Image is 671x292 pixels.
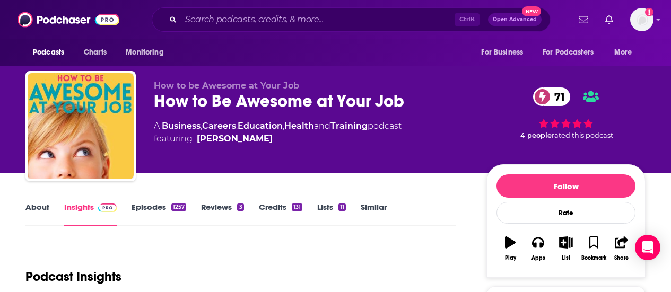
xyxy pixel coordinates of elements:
[614,45,632,60] span: More
[635,235,660,260] div: Open Intercom Messenger
[614,255,629,261] div: Share
[64,202,117,226] a: InsightsPodchaser Pro
[181,11,455,28] input: Search podcasts, credits, & more...
[238,121,283,131] a: Education
[202,121,236,131] a: Careers
[536,42,609,63] button: open menu
[171,203,186,211] div: 1257
[486,81,646,146] div: 71 4 peoplerated this podcast
[531,255,545,261] div: Apps
[98,203,117,212] img: Podchaser Pro
[132,202,186,226] a: Episodes1257
[520,131,552,139] span: 4 people
[317,202,346,226] a: Lists11
[162,121,201,131] a: Business
[533,87,570,106] a: 71
[154,132,402,145] span: featuring
[314,121,330,131] span: and
[505,255,516,261] div: Play
[126,45,163,60] span: Monitoring
[77,42,113,63] a: Charts
[201,121,202,131] span: ,
[84,45,107,60] span: Charts
[574,11,592,29] a: Show notifications dropdown
[630,8,653,31] span: Logged in as LBraverman
[552,131,613,139] span: rated this podcast
[580,229,607,268] button: Bookmark
[259,202,302,226] a: Credits131
[607,42,646,63] button: open menu
[284,121,314,131] a: Health
[237,203,243,211] div: 3
[608,229,635,268] button: Share
[18,10,119,30] img: Podchaser - Follow, Share and Rate Podcasts
[338,203,346,211] div: 11
[552,229,580,268] button: List
[645,8,653,16] svg: Add a profile image
[543,45,594,60] span: For Podcasters
[118,42,177,63] button: open menu
[581,255,606,261] div: Bookmark
[33,45,64,60] span: Podcasts
[524,229,552,268] button: Apps
[455,13,480,26] span: Ctrl K
[28,73,134,179] img: How to Be Awesome at Your Job
[496,202,635,224] div: Rate
[152,7,551,32] div: Search podcasts, credits, & more...
[292,203,302,211] div: 131
[522,6,541,16] span: New
[488,13,542,26] button: Open AdvancedNew
[25,269,121,285] h1: Podcast Insights
[197,132,273,145] a: Pete Mockaitis
[562,255,570,261] div: List
[544,87,570,106] span: 71
[236,121,238,131] span: ,
[154,81,299,91] span: How to be Awesome at Your Job
[283,121,284,131] span: ,
[493,17,537,22] span: Open Advanced
[481,45,523,60] span: For Business
[474,42,536,63] button: open menu
[496,229,524,268] button: Play
[630,8,653,31] button: Show profile menu
[201,202,243,226] a: Reviews3
[630,8,653,31] img: User Profile
[361,202,387,226] a: Similar
[601,11,617,29] a: Show notifications dropdown
[154,120,402,145] div: A podcast
[25,202,49,226] a: About
[25,42,78,63] button: open menu
[496,174,635,198] button: Follow
[330,121,368,131] a: Training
